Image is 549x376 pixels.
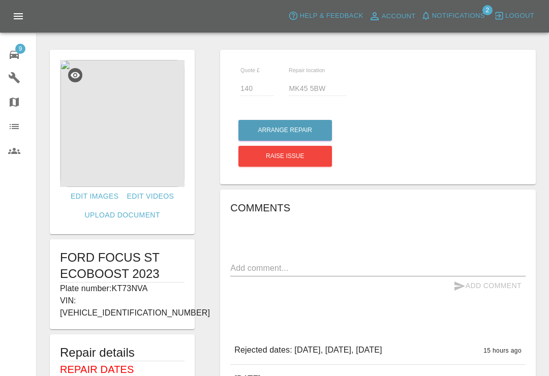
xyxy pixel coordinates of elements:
p: Rejected dates: [DATE], [DATE], [DATE] [234,344,382,356]
span: Logout [505,10,534,22]
span: Quote £ [240,67,260,73]
p: VIN: [VEHICLE_IDENTIFICATION_NUMBER] [60,295,185,319]
p: Plate number: KT73NVA [60,283,185,295]
button: Open drawer [6,4,30,28]
h1: FORD FOCUS ST ECOBOOST 2023 [60,249,185,282]
button: Help & Feedback [286,8,365,24]
a: Account [366,8,418,24]
a: Edit Videos [123,187,178,206]
span: 15 hours ago [483,347,522,354]
a: Upload Document [80,206,164,225]
button: Arrange Repair [238,120,332,141]
button: Notifications [418,8,487,24]
span: 9 [15,44,25,54]
button: Raise issue [238,146,332,167]
button: Logout [492,8,537,24]
h6: Comments [230,200,526,216]
span: 2 [482,5,493,15]
img: 71849bee-5bb4-44eb-9940-0e17787f3dab [60,60,185,187]
h5: Repair details [60,344,185,361]
span: Help & Feedback [299,10,363,22]
span: Notifications [432,10,485,22]
span: Repair location [289,67,325,73]
a: Edit Images [67,187,123,206]
span: Account [382,11,416,22]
